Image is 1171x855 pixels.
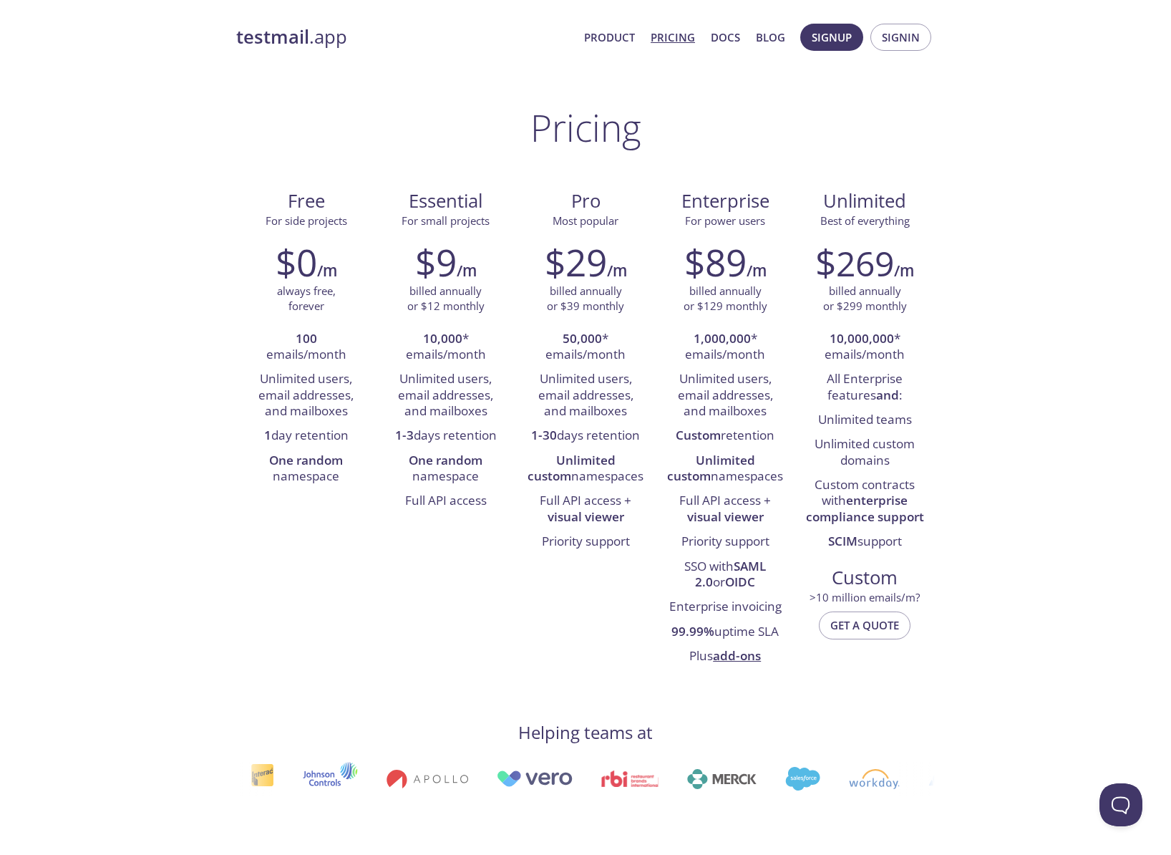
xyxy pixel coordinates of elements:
[876,387,899,403] strong: and
[807,566,923,590] span: Custom
[684,284,767,314] p: billed annually or $129 monthly
[694,330,751,347] strong: 1,000,000
[526,367,644,424] li: Unlimited users, email addresses, and mailboxes
[819,612,910,639] button: Get a quote
[553,213,618,228] span: Most popular
[823,284,907,314] p: billed annually or $299 monthly
[800,24,863,51] button: Signup
[806,473,924,530] li: Custom contracts with
[387,489,505,513] li: Full API access
[407,284,485,314] p: billed annually or $12 monthly
[247,449,365,490] li: namespace
[526,424,644,448] li: days retention
[666,489,784,530] li: Full API access +
[1099,783,1142,826] iframe: Help Scout Beacon - Open
[527,189,643,213] span: Pro
[277,284,336,314] p: always free, forever
[387,367,505,424] li: Unlimited users, email addresses, and mailboxes
[828,533,857,549] strong: SCIM
[666,424,784,448] li: retention
[526,449,644,490] li: namespaces
[667,452,755,484] strong: Unlimited custom
[785,767,820,791] img: salesforce
[820,213,910,228] span: Best of everything
[497,771,573,787] img: vero
[666,449,784,490] li: namespaces
[247,367,365,424] li: Unlimited users, email addresses, and mailboxes
[687,769,757,789] img: merck
[651,28,695,47] a: Pricing
[296,330,317,347] strong: 100
[684,241,747,284] h2: $89
[247,327,365,368] li: emails/month
[607,259,627,283] h6: /m
[812,28,852,47] span: Signup
[518,721,653,744] h4: Helping teams at
[387,449,505,490] li: namespace
[830,616,899,634] span: Get a quote
[264,427,271,443] strong: 1
[695,558,766,590] strong: SAML 2.0
[526,327,644,368] li: * emails/month
[269,452,343,468] strong: One random
[713,647,761,664] a: add-ons
[894,259,914,283] h6: /m
[601,771,659,787] img: rbi
[526,489,644,530] li: Full API access +
[395,427,414,443] strong: 1-3
[387,424,505,448] li: days retention
[671,623,714,639] strong: 99.99%
[666,367,784,424] li: Unlimited users, email addresses, and mailboxes
[409,452,482,468] strong: One random
[563,330,602,347] strong: 50,000
[687,508,764,525] strong: visual viewer
[806,408,924,433] li: Unlimited teams
[806,530,924,554] li: support
[666,555,784,596] li: SSO with or
[402,213,490,228] span: For small projects
[236,24,309,49] strong: testmail
[387,189,504,213] span: Essential
[870,24,931,51] button: Signin
[806,367,924,408] li: All Enterprise features :
[415,241,457,284] h2: $9
[531,427,557,443] strong: 1-30
[548,508,624,525] strong: visual viewer
[530,106,641,149] h1: Pricing
[528,452,616,484] strong: Unlimited custom
[810,590,920,604] span: > 10 million emails/m?
[823,188,906,213] span: Unlimited
[248,189,364,213] span: Free
[711,28,740,47] a: Docs
[725,574,755,590] strong: OIDC
[806,492,924,524] strong: enterprise compliance support
[547,284,624,314] p: billed annually or $39 monthly
[815,241,894,284] h2: $
[317,259,337,283] h6: /m
[830,330,894,347] strong: 10,000,000
[806,433,924,473] li: Unlimited custom domains
[666,595,784,619] li: Enterprise invoicing
[666,530,784,554] li: Priority support
[756,28,785,47] a: Blog
[836,240,894,286] span: 269
[666,644,784,669] li: Plus
[806,327,924,368] li: * emails/month
[666,620,784,644] li: uptime SLA
[676,427,721,443] strong: Custom
[387,327,505,368] li: * emails/month
[667,189,784,213] span: Enterprise
[303,762,358,796] img: johnsoncontrols
[545,241,607,284] h2: $29
[526,530,644,554] li: Priority support
[247,424,365,448] li: day retention
[882,28,920,47] span: Signin
[584,28,635,47] a: Product
[276,241,317,284] h2: $0
[849,769,900,789] img: workday
[266,213,347,228] span: For side projects
[685,213,765,228] span: For power users
[666,327,784,368] li: * emails/month
[423,330,462,347] strong: 10,000
[387,769,468,789] img: apollo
